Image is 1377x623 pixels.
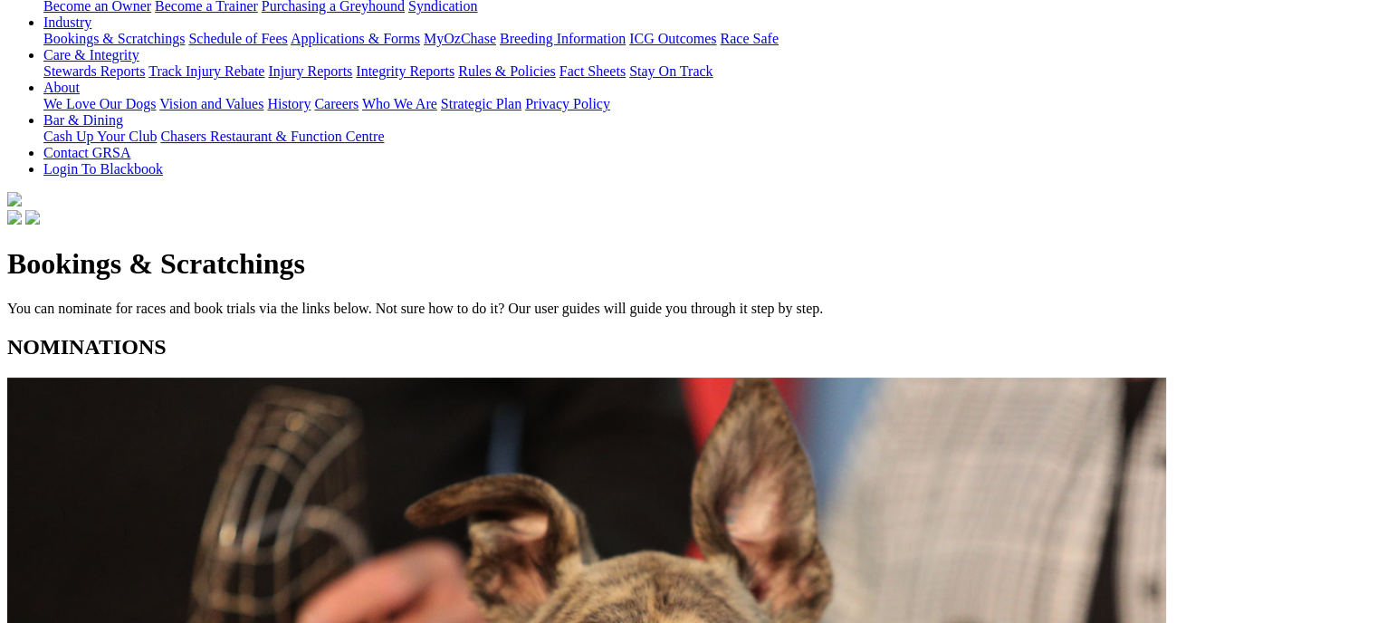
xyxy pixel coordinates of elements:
[268,63,352,79] a: Injury Reports
[362,96,437,111] a: Who We Are
[629,31,716,46] a: ICG Outcomes
[559,63,626,79] a: Fact Sheets
[500,31,626,46] a: Breeding Information
[267,96,311,111] a: History
[43,112,123,128] a: Bar & Dining
[424,31,496,46] a: MyOzChase
[188,31,287,46] a: Schedule of Fees
[43,96,156,111] a: We Love Our Dogs
[314,96,359,111] a: Careers
[25,210,40,225] img: twitter.svg
[7,210,22,225] img: facebook.svg
[458,63,556,79] a: Rules & Policies
[43,63,145,79] a: Stewards Reports
[291,31,420,46] a: Applications & Forms
[356,63,454,79] a: Integrity Reports
[43,63,1370,80] div: Care & Integrity
[43,14,91,30] a: Industry
[43,145,130,160] a: Contact GRSA
[7,301,1370,317] p: You can nominate for races and book trials via the links below. Not sure how to do it? Our user g...
[43,129,157,144] a: Cash Up Your Club
[43,47,139,62] a: Care & Integrity
[441,96,521,111] a: Strategic Plan
[43,80,80,95] a: About
[43,31,185,46] a: Bookings & Scratchings
[160,129,384,144] a: Chasers Restaurant & Function Centre
[43,161,163,177] a: Login To Blackbook
[43,31,1370,47] div: Industry
[7,247,1370,281] h1: Bookings & Scratchings
[720,31,778,46] a: Race Safe
[525,96,610,111] a: Privacy Policy
[43,96,1370,112] div: About
[159,96,263,111] a: Vision and Values
[7,192,22,206] img: logo-grsa-white.png
[43,129,1370,145] div: Bar & Dining
[148,63,264,79] a: Track Injury Rebate
[629,63,712,79] a: Stay On Track
[7,335,1370,359] h2: NOMINATIONS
